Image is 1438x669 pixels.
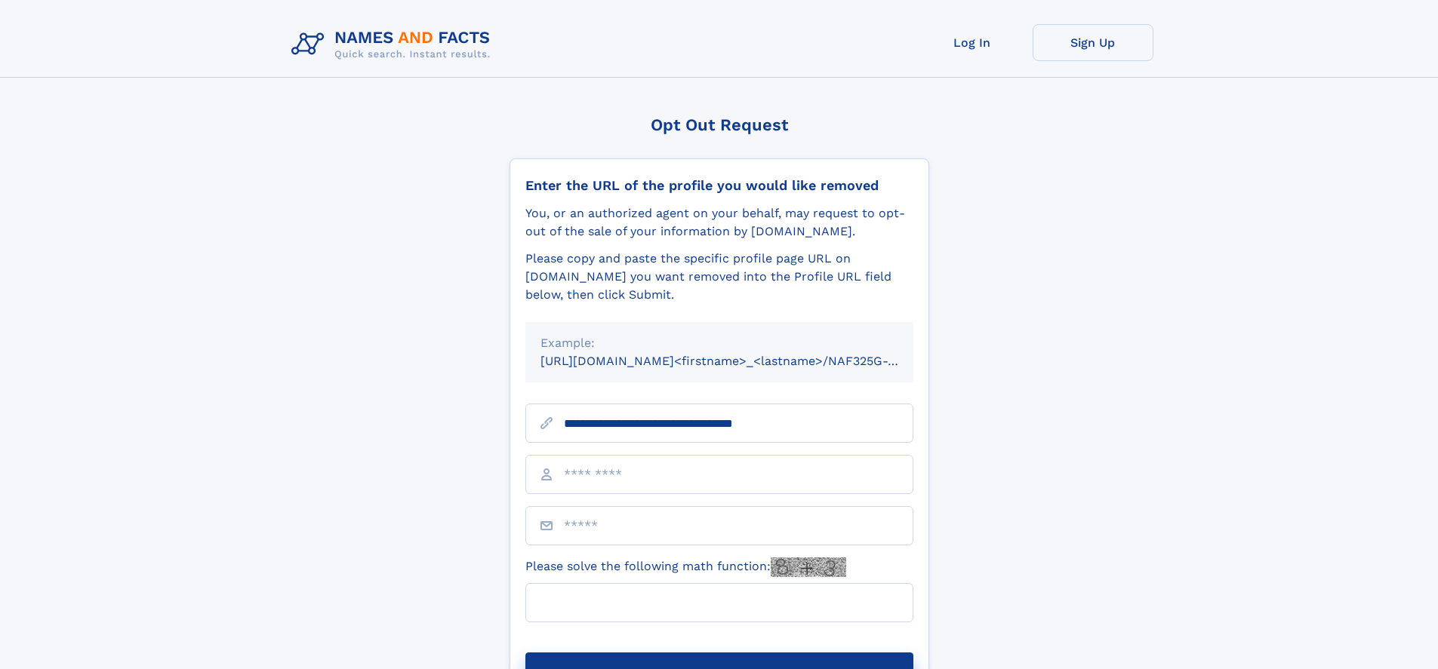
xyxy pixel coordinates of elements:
div: Enter the URL of the profile you would like removed [525,177,913,194]
a: Sign Up [1033,24,1153,61]
div: Example: [540,334,898,352]
div: Opt Out Request [510,115,929,134]
a: Log In [912,24,1033,61]
div: Please copy and paste the specific profile page URL on [DOMAIN_NAME] you want removed into the Pr... [525,250,913,304]
div: You, or an authorized agent on your behalf, may request to opt-out of the sale of your informatio... [525,204,913,241]
label: Please solve the following math function: [525,557,846,577]
small: [URL][DOMAIN_NAME]<firstname>_<lastname>/NAF325G-xxxxxxxx [540,354,942,368]
img: Logo Names and Facts [285,24,503,65]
